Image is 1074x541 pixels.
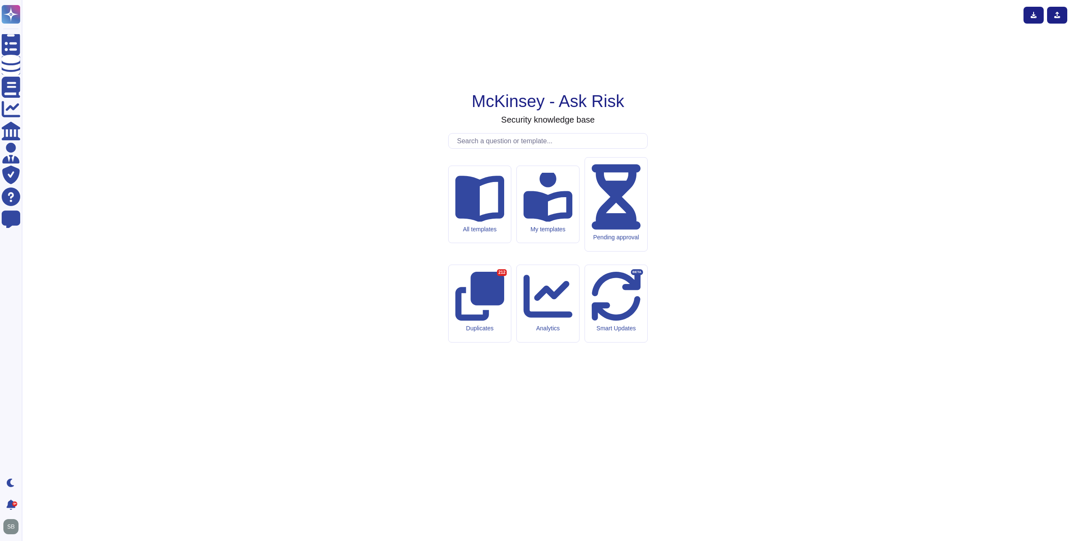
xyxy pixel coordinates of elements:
[455,325,504,332] div: Duplicates
[3,519,19,534] img: user
[12,501,17,506] div: 9+
[524,226,572,233] div: My templates
[631,269,643,275] div: BETA
[455,226,504,233] div: All templates
[472,91,624,111] h1: McKinsey - Ask Risk
[453,134,647,148] input: Search a question or template...
[2,517,24,536] button: user
[501,115,595,125] h3: Security knowledge base
[592,234,641,241] div: Pending approval
[592,325,641,332] div: Smart Updates
[497,269,507,276] div: 212
[524,325,572,332] div: Analytics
